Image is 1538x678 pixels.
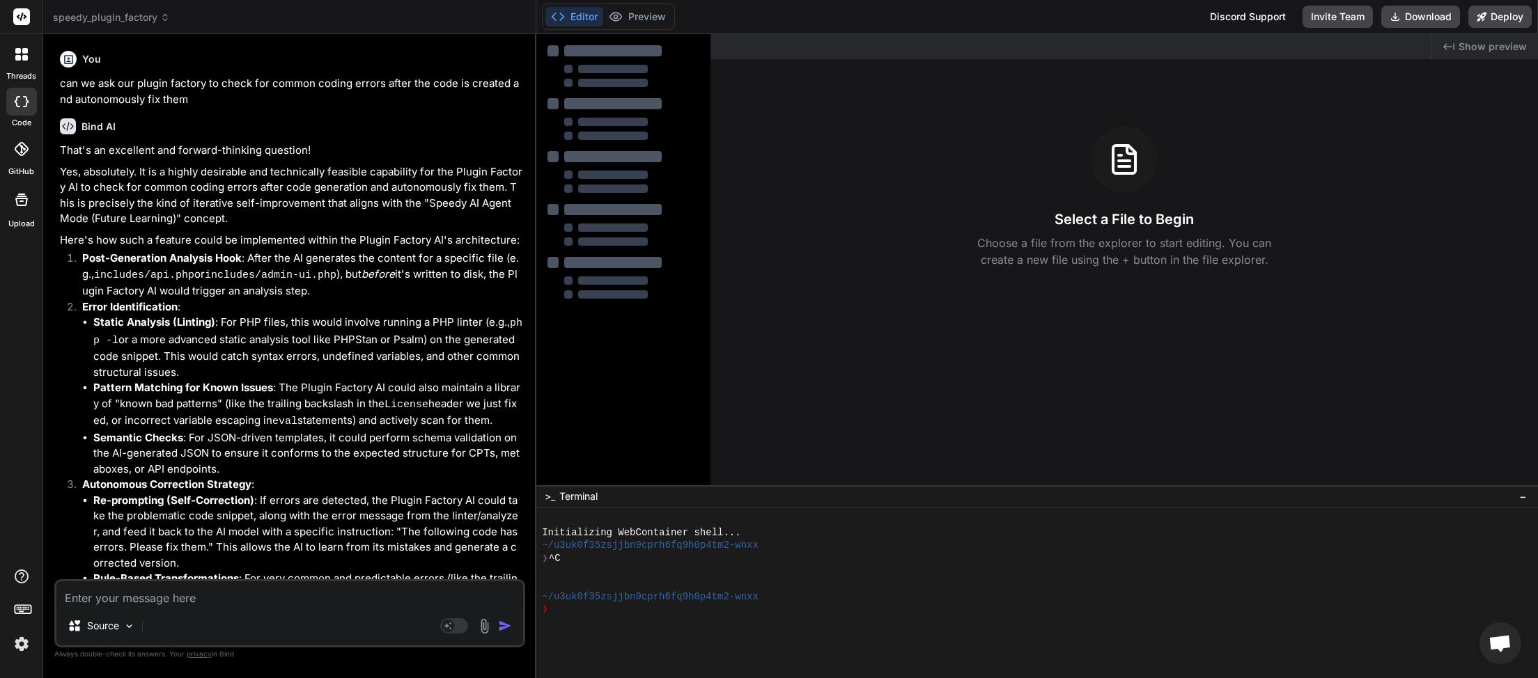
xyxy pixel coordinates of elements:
[6,70,36,82] label: threads
[542,603,549,615] span: ❯
[542,590,759,603] span: ~/u3uk0f35zsjjbn9cprh6fq9h0p4tm2-wnxx
[8,218,35,230] label: Upload
[362,267,395,281] em: before
[82,478,251,491] strong: Autonomous Correction Strategy
[476,618,492,634] img: attachment
[1468,6,1532,28] button: Deploy
[60,232,522,249] p: Here's how such a feature could be implemented within the Plugin Factory AI's architecture:
[187,649,212,658] span: privacy
[123,620,135,632] img: Pick Models
[93,315,215,329] strong: Static Analysis (Linting)
[93,315,522,380] li: : For PHP files, this would involve running a PHP linter (e.g., or a more advanced static analysi...
[82,300,178,313] strong: Error Identification
[93,571,239,585] strong: Rule-Based Transformations
[53,10,170,24] span: speedy_plugin_factory
[968,235,1280,268] p: Choose a file from the explorer to start editing. You can create a new file using the + button in...
[1303,6,1373,28] button: Invite Team
[1459,40,1527,54] span: Show preview
[71,477,522,665] li: :
[93,571,522,633] li: : For very common and predictable errors (like the trailing backslash), the Plugin Factory AI cou...
[498,619,512,633] img: icon
[205,269,336,281] code: includes/admin-ui.php
[60,164,522,227] p: Yes, absolutely. It is a highly desirable and technically feasible capability for the Plugin Fact...
[82,52,101,66] h6: You
[82,251,242,265] strong: Post-Generation Analysis Hook
[93,381,273,394] strong: Pattern Matching for Known Issues
[542,552,549,565] span: ❯
[1055,210,1194,229] h3: Select a File to Begin
[384,399,428,411] code: License
[71,299,522,478] li: :
[1479,622,1521,664] div: Open chat
[60,76,522,107] p: can we ask our plugin factory to check for common coding errors after the code is created and aut...
[1519,489,1527,503] span: −
[71,251,522,299] li: : After the AI generates the content for a specific file (e.g., or ), but it's written to disk, t...
[93,431,183,444] strong: Semantic Checks
[545,489,555,503] span: >_
[1381,6,1460,28] button: Download
[12,117,31,129] label: code
[8,166,34,178] label: GitHub
[1516,485,1530,507] button: −
[10,632,33,656] img: settings
[87,619,119,633] p: Source
[93,380,522,430] li: : The Plugin Factory AI could also maintain a library of "known bad patterns" (like the trailing ...
[81,120,116,134] h6: Bind AI
[272,416,297,427] code: eval
[542,526,740,539] span: Initializing WebContainer shell...
[1202,6,1294,28] div: Discord Support
[559,489,598,503] span: Terminal
[542,539,759,551] span: ~/u3uk0f35zsjjbn9cprh6fq9h0p4tm2-wnxx
[60,143,522,159] p: That's an excellent and forward-thinking question!
[93,430,522,478] li: : For JSON-driven templates, it could perform schema validation on the AI-generated JSON to ensur...
[54,647,525,661] p: Always double-check its answers. Your in Bind
[94,269,194,281] code: includes/api.php
[549,552,561,565] span: ^C
[93,494,254,507] strong: Re-prompting (Self-Correction)
[603,7,671,26] button: Preview
[93,317,522,347] code: php -l
[93,493,522,571] li: : If errors are detected, the Plugin Factory AI could take the problematic code snippet, along wi...
[545,7,603,26] button: Editor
